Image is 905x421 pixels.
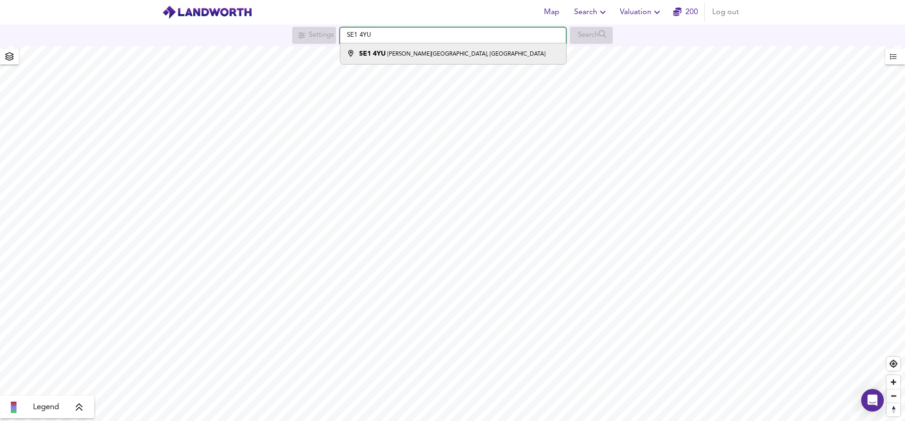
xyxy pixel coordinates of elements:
[570,27,613,44] div: Search for a location first or explore the map
[712,6,739,19] span: Log out
[670,3,700,22] button: 200
[616,3,666,22] button: Valuation
[620,6,663,19] span: Valuation
[387,51,545,57] small: [PERSON_NAME][GEOGRAPHIC_DATA], [GEOGRAPHIC_DATA]
[340,27,566,43] input: Enter a location...
[292,27,336,44] div: Search for a location first or explore the map
[359,50,386,57] strong: SE1 4YU
[536,3,567,22] button: Map
[887,389,900,403] button: Zoom out
[887,403,900,416] button: Reset bearing to north
[574,6,609,19] span: Search
[33,402,59,413] span: Legend
[861,389,884,412] div: Open Intercom Messenger
[887,357,900,371] button: Find my location
[570,3,612,22] button: Search
[708,3,743,22] button: Log out
[887,375,900,389] button: Zoom in
[162,5,252,19] img: logo
[673,6,698,19] a: 200
[540,6,563,19] span: Map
